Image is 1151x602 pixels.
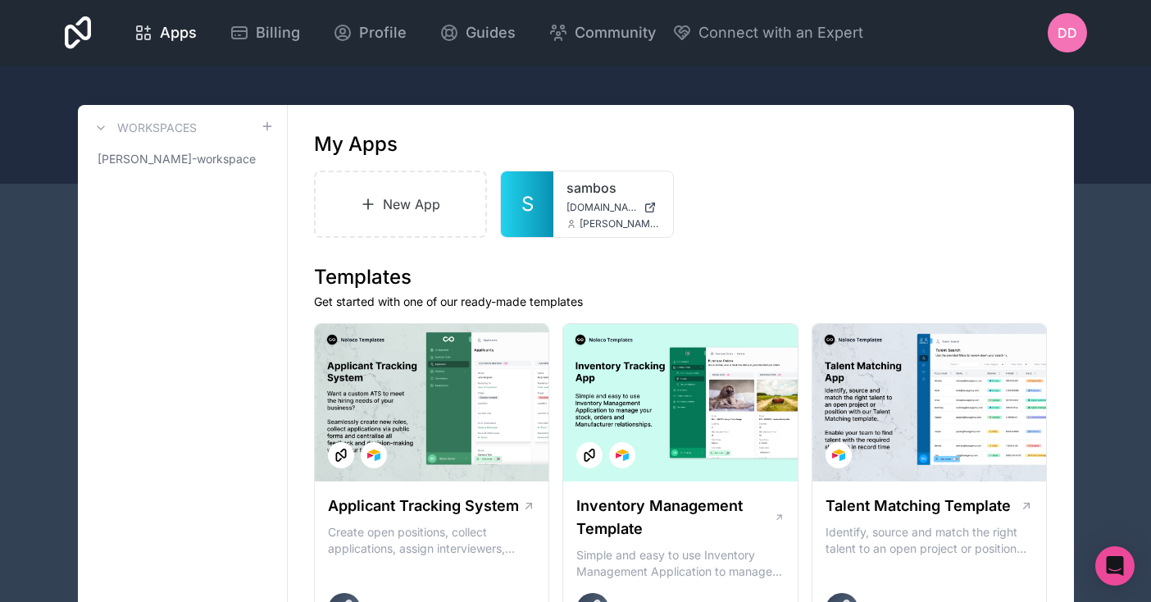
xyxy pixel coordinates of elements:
h1: Inventory Management Template [576,495,773,540]
img: Airtable Logo [832,449,845,462]
a: [DOMAIN_NAME] [566,201,660,214]
span: Guides [466,21,516,44]
h3: Workspaces [117,120,197,136]
a: Profile [320,15,420,51]
img: Airtable Logo [367,449,380,462]
p: Create open positions, collect applications, assign interviewers, centralise candidate feedback a... [328,524,536,557]
span: Apps [160,21,197,44]
span: Billing [256,21,300,44]
p: Get started with one of our ready-made templates [314,294,1048,310]
p: Identify, source and match the right talent to an open project or position with our Talent Matchi... [826,524,1034,557]
span: Connect with an Expert [698,21,863,44]
span: Community [575,21,656,44]
a: S [501,171,553,237]
h1: Templates [314,264,1048,290]
span: [PERSON_NAME][EMAIL_ADDRESS][DOMAIN_NAME] [580,217,660,230]
h1: Talent Matching Template [826,495,1011,518]
a: Apps [121,15,210,51]
span: DD [1058,23,1077,43]
h1: My Apps [314,131,398,157]
a: New App [314,171,488,238]
h1: Applicant Tracking System [328,495,519,518]
img: Airtable Logo [616,449,629,462]
a: Community [535,15,669,51]
span: Profile [359,21,407,44]
a: Workspaces [91,118,197,138]
a: [PERSON_NAME]-workspace [91,144,274,174]
a: Guides [426,15,529,51]
a: Billing [216,15,313,51]
span: [DOMAIN_NAME] [566,201,637,214]
span: S [521,191,534,217]
a: sambos [566,178,660,198]
div: Open Intercom Messenger [1095,546,1135,586]
p: Simple and easy to use Inventory Management Application to manage your stock, orders and Manufact... [576,547,785,580]
button: Connect with an Expert [672,21,863,44]
span: [PERSON_NAME]-workspace [98,151,256,167]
